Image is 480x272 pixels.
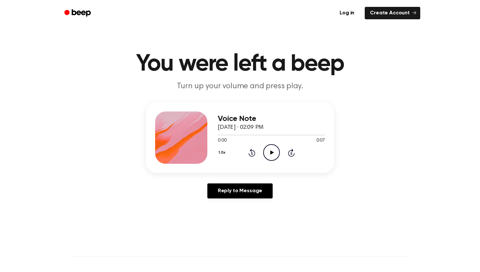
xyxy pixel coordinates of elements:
button: 1.0x [218,147,228,158]
a: Create Account [365,7,420,19]
h1: You were left a beep [73,52,407,76]
span: [DATE] · 02:09 PM [218,125,264,130]
h3: Voice Note [218,114,325,123]
span: 0:07 [316,137,325,144]
a: Log in [333,6,361,21]
span: 0:00 [218,137,226,144]
p: Turn up your volume and press play. [115,81,365,92]
a: Beep [60,7,97,20]
a: Reply to Message [207,183,273,198]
